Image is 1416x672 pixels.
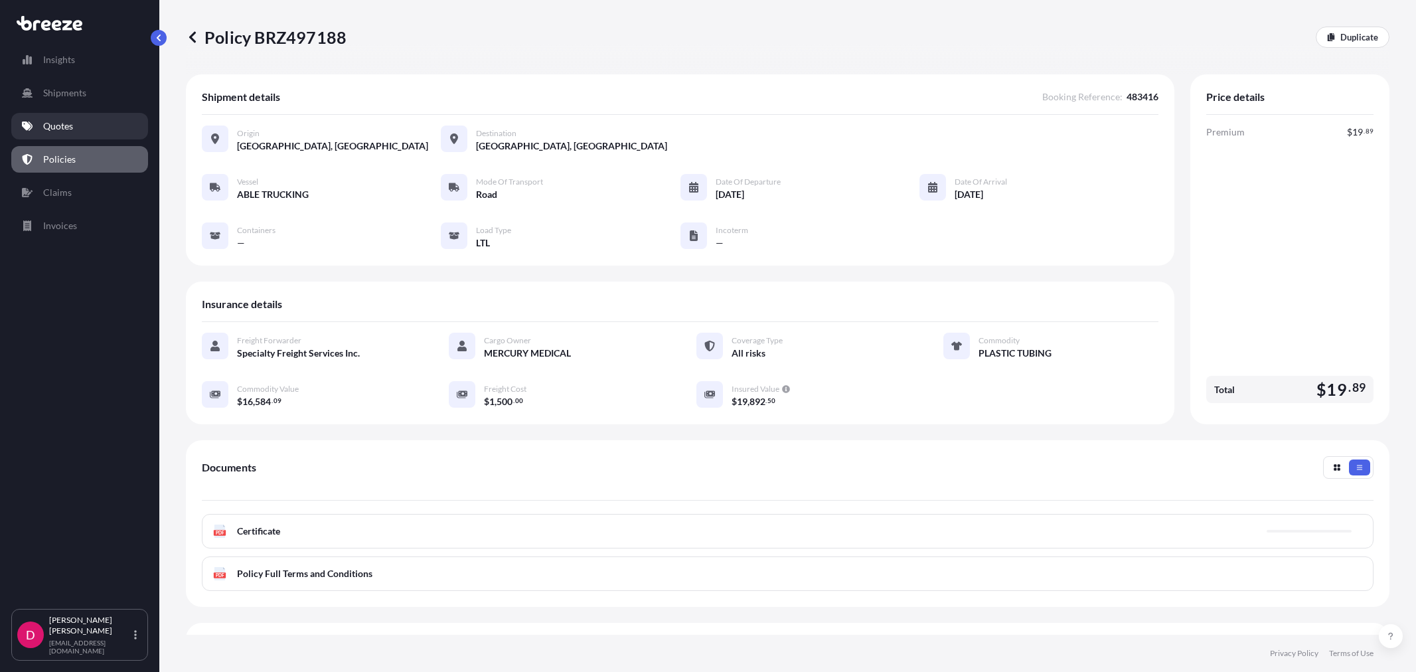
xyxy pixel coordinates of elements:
[476,225,511,236] span: Load Type
[732,335,783,346] span: Coverage Type
[1270,648,1318,659] a: Privacy Policy
[489,397,495,406] span: 1
[49,639,131,655] p: [EMAIL_ADDRESS][DOMAIN_NAME]
[49,615,131,636] p: [PERSON_NAME] [PERSON_NAME]
[1348,384,1351,392] span: .
[1326,381,1346,398] span: 19
[1214,383,1235,396] span: Total
[1316,27,1389,48] a: Duplicate
[237,225,275,236] span: Containers
[11,146,148,173] a: Policies
[1366,129,1374,133] span: 89
[737,397,747,406] span: 19
[476,177,543,187] span: Mode of Transport
[476,128,516,139] span: Destination
[955,177,1007,187] span: Date of Arrival
[1364,129,1365,133] span: .
[1042,90,1123,104] span: Booking Reference :
[747,397,749,406] span: ,
[237,397,242,406] span: $
[11,179,148,206] a: Claims
[1352,127,1363,137] span: 19
[186,27,347,48] p: Policy BRZ497188
[43,53,75,66] p: Insights
[216,573,224,578] text: PDF
[216,531,224,535] text: PDF
[255,397,271,406] span: 584
[237,525,280,538] span: Certificate
[1352,384,1366,392] span: 89
[43,219,77,232] p: Invoices
[1316,381,1326,398] span: $
[497,397,512,406] span: 500
[1206,126,1245,139] span: Premium
[484,397,489,406] span: $
[515,398,523,403] span: 00
[43,186,72,199] p: Claims
[716,188,744,201] span: [DATE]
[476,139,667,153] span: [GEOGRAPHIC_DATA], [GEOGRAPHIC_DATA]
[272,398,273,403] span: .
[476,188,497,201] span: Road
[202,461,256,474] span: Documents
[767,398,775,403] span: 50
[202,297,282,311] span: Insurance details
[11,212,148,239] a: Invoices
[237,567,372,580] span: Policy Full Terms and Conditions
[955,188,983,201] span: [DATE]
[495,397,497,406] span: ,
[26,628,35,641] span: D
[484,384,526,394] span: Freight Cost
[237,177,258,187] span: Vessel
[202,556,1374,591] a: PDFPolicy Full Terms and Conditions
[765,398,767,403] span: .
[43,86,86,100] p: Shipments
[716,225,748,236] span: Incoterm
[732,397,737,406] span: $
[979,347,1052,360] span: PLASTIC TUBING
[253,397,255,406] span: ,
[1329,648,1374,659] a: Terms of Use
[11,80,148,106] a: Shipments
[237,384,299,394] span: Commodity Value
[237,188,309,201] span: ABLE TRUCKING
[43,153,76,166] p: Policies
[43,120,73,133] p: Quotes
[202,90,280,104] span: Shipment details
[484,335,531,346] span: Cargo Owner
[1340,31,1378,44] p: Duplicate
[11,113,148,139] a: Quotes
[11,46,148,73] a: Insights
[979,335,1020,346] span: Commodity
[732,384,779,394] span: Insured Value
[1347,127,1352,137] span: $
[242,397,253,406] span: 16
[1206,90,1265,104] span: Price details
[749,397,765,406] span: 892
[732,347,765,360] span: All risks
[237,347,360,360] span: Specialty Freight Services Inc.
[1127,90,1158,104] span: 483416
[237,139,428,153] span: [GEOGRAPHIC_DATA], [GEOGRAPHIC_DATA]
[237,236,245,250] span: —
[716,236,724,250] span: —
[274,398,281,403] span: 09
[513,398,514,403] span: .
[476,236,490,250] span: LTL
[237,128,260,139] span: Origin
[716,177,781,187] span: Date of Departure
[484,347,571,360] span: MERCURY MEDICAL
[237,335,301,346] span: Freight Forwarder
